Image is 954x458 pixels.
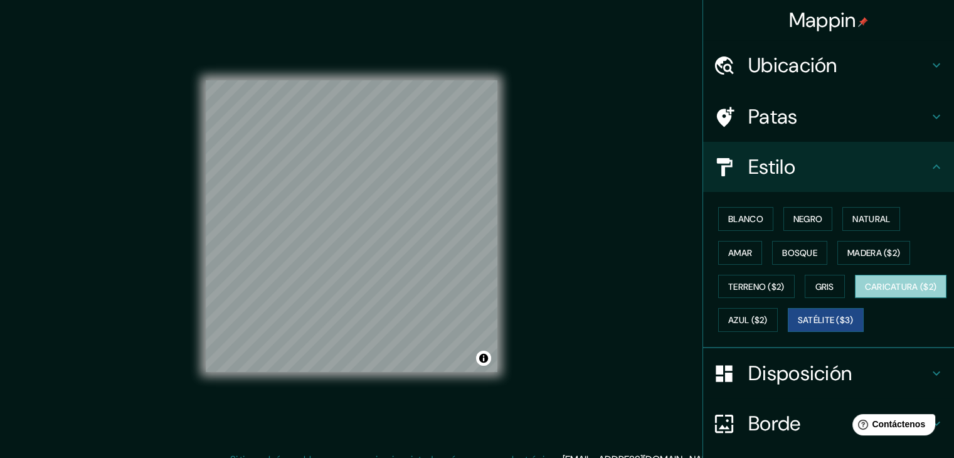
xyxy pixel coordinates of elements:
button: Negro [783,207,833,231]
button: Terreno ($2) [718,275,795,299]
button: Madera ($2) [837,241,910,265]
div: Patas [703,92,954,142]
font: Bosque [782,247,817,258]
font: Patas [748,104,798,130]
div: Borde [703,398,954,449]
font: Disposición [748,360,852,386]
font: Mappin [789,7,856,33]
font: Caricatura ($2) [865,281,937,292]
button: Caricatura ($2) [855,275,947,299]
div: Disposición [703,348,954,398]
button: Blanco [718,207,773,231]
font: Madera ($2) [847,247,900,258]
button: Natural [842,207,900,231]
button: Azul ($2) [718,308,778,332]
font: Gris [815,281,834,292]
font: Azul ($2) [728,315,768,326]
font: Negro [793,213,823,225]
div: Estilo [703,142,954,192]
button: Satélite ($3) [788,308,864,332]
canvas: Mapa [206,80,497,372]
button: Activar o desactivar atribución [476,351,491,366]
font: Satélite ($3) [798,315,854,326]
font: Ubicación [748,52,837,78]
button: Gris [805,275,845,299]
button: Amar [718,241,762,265]
font: Estilo [748,154,795,180]
font: Natural [852,213,890,225]
button: Bosque [772,241,827,265]
font: Terreno ($2) [728,281,785,292]
iframe: Lanzador de widgets de ayuda [842,409,940,444]
font: Borde [748,410,801,437]
font: Blanco [728,213,763,225]
font: Amar [728,247,752,258]
div: Ubicación [703,40,954,90]
img: pin-icon.png [858,17,868,27]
